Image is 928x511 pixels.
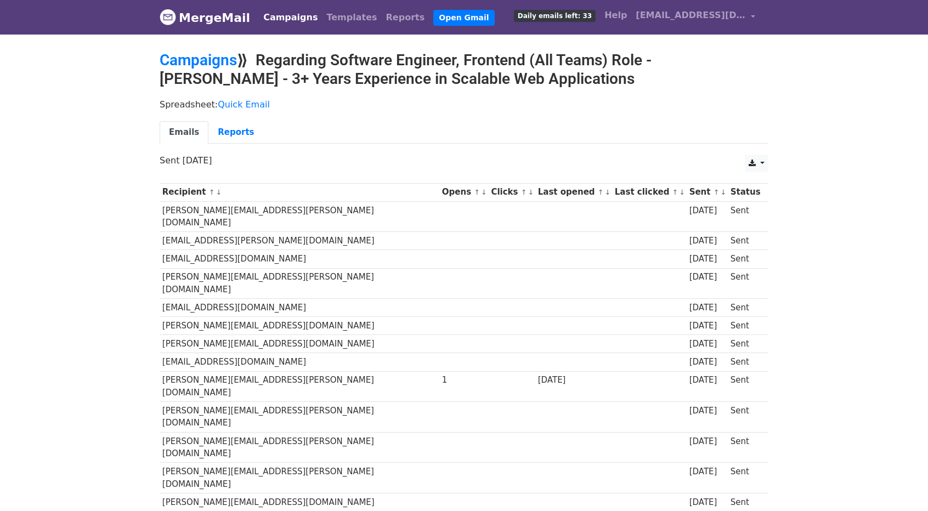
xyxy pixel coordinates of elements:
[160,463,439,493] td: [PERSON_NAME][EMAIL_ADDRESS][PERSON_NAME][DOMAIN_NAME]
[728,353,763,371] td: Sent
[160,51,768,88] h2: ⟫ Regarding Software Engineer, Frontend (All Teams) Role - [PERSON_NAME] - 3+ Years Experience in...
[720,188,726,196] a: ↓
[160,432,439,463] td: [PERSON_NAME][EMAIL_ADDRESS][PERSON_NAME][DOMAIN_NAME]
[728,232,763,250] td: Sent
[672,188,678,196] a: ↑
[689,374,726,387] div: [DATE]
[631,4,760,30] a: [EMAIL_ADDRESS][DOMAIN_NAME]
[689,356,726,368] div: [DATE]
[728,183,763,201] th: Status
[687,183,728,201] th: Sent
[535,183,612,201] th: Last opened
[510,4,600,26] a: Daily emails left: 33
[442,374,486,387] div: 1
[160,155,768,166] p: Sent [DATE]
[160,268,439,299] td: [PERSON_NAME][EMAIL_ADDRESS][PERSON_NAME][DOMAIN_NAME]
[160,402,439,433] td: [PERSON_NAME][EMAIL_ADDRESS][PERSON_NAME][DOMAIN_NAME]
[689,320,726,332] div: [DATE]
[160,317,439,335] td: [PERSON_NAME][EMAIL_ADDRESS][DOMAIN_NAME]
[160,250,439,268] td: [EMAIL_ADDRESS][DOMAIN_NAME]
[689,405,726,417] div: [DATE]
[728,493,763,511] td: Sent
[322,7,381,29] a: Templates
[514,10,596,22] span: Daily emails left: 33
[728,371,763,402] td: Sent
[474,188,480,196] a: ↑
[528,188,534,196] a: ↓
[160,493,439,511] td: [PERSON_NAME][EMAIL_ADDRESS][DOMAIN_NAME]
[689,302,726,314] div: [DATE]
[679,188,685,196] a: ↓
[160,371,439,402] td: [PERSON_NAME][EMAIL_ADDRESS][PERSON_NAME][DOMAIN_NAME]
[689,338,726,350] div: [DATE]
[489,183,535,201] th: Clicks
[598,188,604,196] a: ↑
[538,374,609,387] div: [DATE]
[714,188,720,196] a: ↑
[689,253,726,265] div: [DATE]
[728,335,763,353] td: Sent
[160,9,176,25] img: MergeMail logo
[728,463,763,493] td: Sent
[259,7,322,29] a: Campaigns
[160,99,768,110] p: Spreadsheet:
[433,10,494,26] a: Open Gmail
[689,435,726,448] div: [DATE]
[728,250,763,268] td: Sent
[160,183,439,201] th: Recipient
[382,7,429,29] a: Reports
[689,205,726,217] div: [DATE]
[521,188,527,196] a: ↑
[160,121,208,144] a: Emails
[689,465,726,478] div: [DATE]
[728,299,763,317] td: Sent
[160,6,250,29] a: MergeMail
[208,121,263,144] a: Reports
[605,188,611,196] a: ↓
[209,188,215,196] a: ↑
[160,201,439,232] td: [PERSON_NAME][EMAIL_ADDRESS][PERSON_NAME][DOMAIN_NAME]
[728,317,763,335] td: Sent
[636,9,745,22] span: [EMAIL_ADDRESS][DOMAIN_NAME]
[160,353,439,371] td: [EMAIL_ADDRESS][DOMAIN_NAME]
[160,299,439,317] td: [EMAIL_ADDRESS][DOMAIN_NAME]
[689,496,726,509] div: [DATE]
[873,458,928,511] iframe: Chat Widget
[439,183,489,201] th: Opens
[160,232,439,250] td: [EMAIL_ADDRESS][PERSON_NAME][DOMAIN_NAME]
[160,51,237,69] a: Campaigns
[728,201,763,232] td: Sent
[728,432,763,463] td: Sent
[216,188,222,196] a: ↓
[218,99,270,110] a: Quick Email
[160,335,439,353] td: [PERSON_NAME][EMAIL_ADDRESS][DOMAIN_NAME]
[612,183,687,201] th: Last clicked
[481,188,487,196] a: ↓
[689,271,726,283] div: [DATE]
[600,4,631,26] a: Help
[728,402,763,433] td: Sent
[728,268,763,299] td: Sent
[689,235,726,247] div: [DATE]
